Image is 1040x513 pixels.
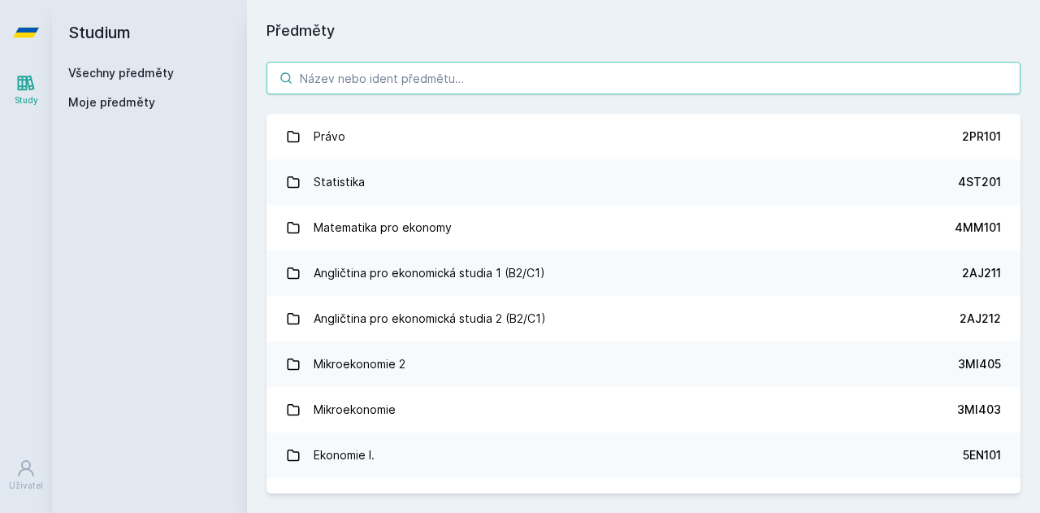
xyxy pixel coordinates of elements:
a: Statistika 4ST201 [266,159,1020,205]
a: Matematika pro ekonomy 4MM101 [266,205,1020,250]
a: Mikroekonomie 2 3MI405 [266,341,1020,387]
a: Angličtina pro ekonomická studia 2 (B2/C1) 2AJ212 [266,296,1020,341]
div: Právo [314,120,345,153]
a: Mikroekonomie 3MI403 [266,387,1020,433]
div: Statistika [314,166,365,198]
div: 2AJ211 [962,265,1001,281]
div: 2PR101 [962,128,1001,145]
div: Mikroekonomie 2 [314,348,405,380]
div: 3MI405 [958,356,1001,372]
div: Uživatel [9,480,43,492]
a: Ekonomie I. 5EN101 [266,433,1020,478]
a: Study [3,65,49,115]
a: Všechny předměty [68,66,174,80]
h1: Předměty [266,20,1020,42]
a: Právo 2PR101 [266,114,1020,159]
input: Název nebo ident předmětu… [266,62,1020,94]
div: Ekonomie I. [314,439,375,472]
div: 4ST201 [958,174,1001,190]
div: Matematika pro ekonomy [314,211,452,244]
div: 4MM101 [955,220,1001,236]
a: Angličtina pro ekonomická studia 1 (B2/C1) 2AJ211 [266,250,1020,296]
a: Uživatel [3,450,49,500]
div: Angličtina pro ekonomická studia 2 (B2/C1) [314,302,546,335]
div: 2AJ111 [964,493,1001,509]
div: 5EN101 [963,447,1001,463]
div: 2AJ212 [960,311,1001,327]
div: Study [15,94,38,107]
div: 3MI403 [957,402,1001,418]
div: Angličtina pro ekonomická studia 1 (B2/C1) [314,257,545,289]
div: Mikroekonomie [314,393,396,426]
span: Moje předměty [68,94,155,111]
